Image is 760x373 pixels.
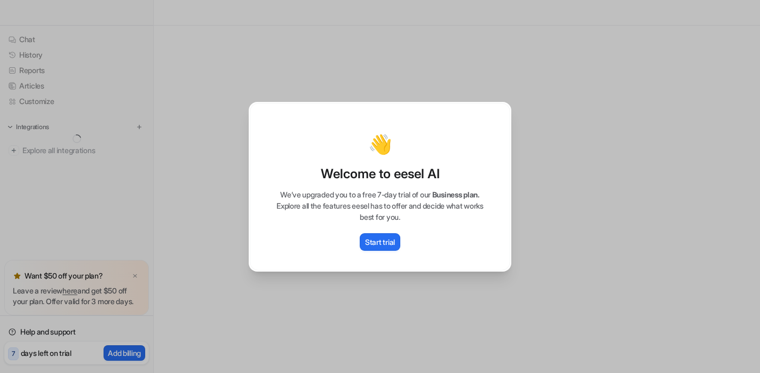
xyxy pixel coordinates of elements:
button: Start trial [360,233,400,251]
span: Business plan. [432,190,480,199]
p: Start trial [365,236,395,248]
p: Explore all the features eesel has to offer and decide what works best for you. [261,200,499,223]
p: We’ve upgraded you to a free 7-day trial of our [261,189,499,200]
p: 👋 [368,133,392,155]
p: Welcome to eesel AI [261,165,499,182]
